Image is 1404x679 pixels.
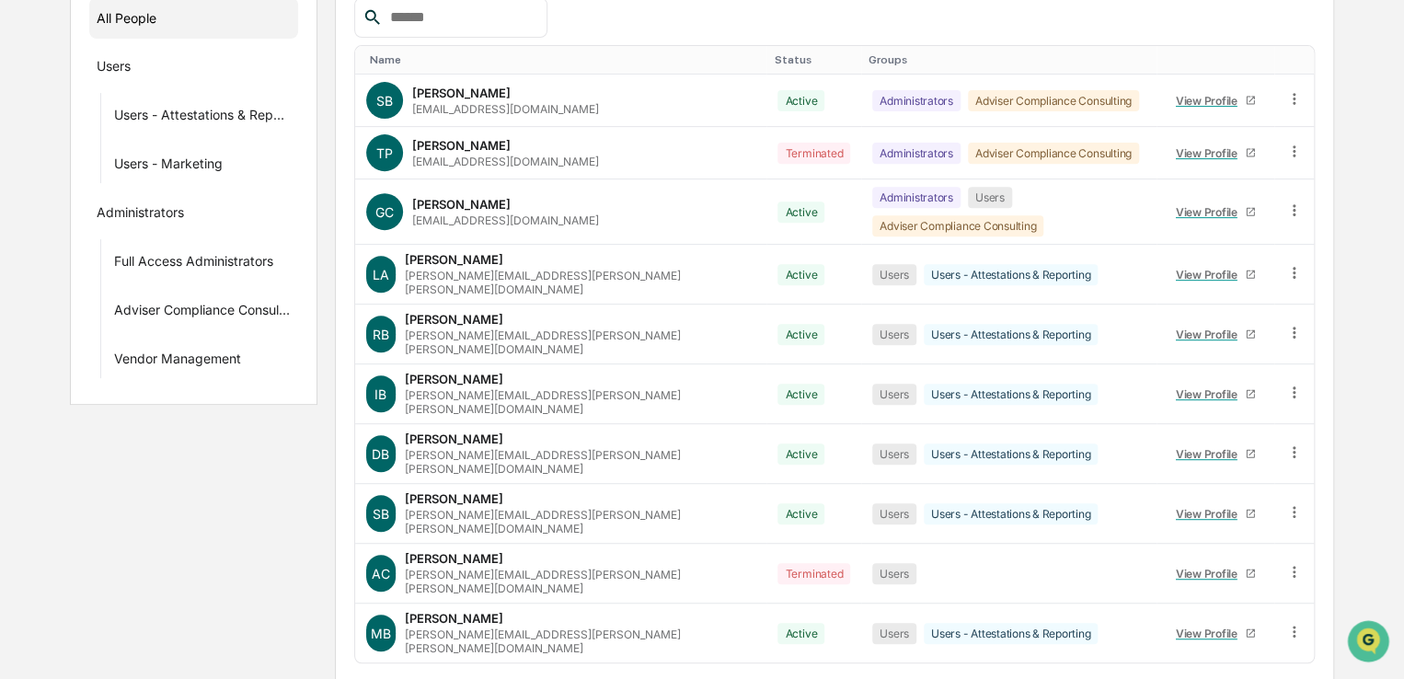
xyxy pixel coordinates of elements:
[924,384,1098,405] div: Users - Attestations & Reporting
[777,201,824,223] div: Active
[1168,86,1263,115] a: View Profile
[412,86,511,100] div: [PERSON_NAME]
[405,551,503,566] div: [PERSON_NAME]
[1176,387,1245,401] div: View Profile
[376,93,393,109] span: SB
[37,267,116,285] span: Data Lookup
[872,623,916,644] div: Users
[1168,619,1263,648] a: View Profile
[1168,559,1263,588] a: View Profile
[1345,618,1395,668] iframe: Open customer support
[412,102,599,116] div: [EMAIL_ADDRESS][DOMAIN_NAME]
[968,143,1139,164] div: Adviser Compliance Consulting
[1168,380,1263,409] a: View Profile
[114,107,291,129] div: Users - Attestations & Reporting
[18,39,335,68] p: How can we help?
[130,311,223,326] a: Powered byPylon
[1168,500,1263,528] a: View Profile
[1176,567,1245,581] div: View Profile
[872,324,916,345] div: Users
[152,232,228,250] span: Attestations
[374,386,386,402] span: IB
[924,623,1098,644] div: Users - Attestations & Reporting
[774,53,854,66] div: Toggle SortBy
[872,90,961,111] div: Administrators
[114,351,241,373] div: Vendor Management
[405,328,756,356] div: [PERSON_NAME][EMAIL_ADDRESS][PERSON_NAME][PERSON_NAME][DOMAIN_NAME]
[412,155,599,168] div: [EMAIL_ADDRESS][DOMAIN_NAME]
[63,159,233,174] div: We're available if you need us!
[133,234,148,248] div: 🗄️
[313,146,335,168] button: Start new chat
[924,443,1098,465] div: Users - Attestations & Reporting
[373,506,389,522] span: SB
[924,264,1098,285] div: Users - Attestations & Reporting
[373,267,389,282] span: LA
[924,503,1098,524] div: Users - Attestations & Reporting
[375,204,394,220] span: GC
[18,269,33,283] div: 🔎
[405,448,756,476] div: [PERSON_NAME][EMAIL_ADDRESS][PERSON_NAME][PERSON_NAME][DOMAIN_NAME]
[405,269,756,296] div: [PERSON_NAME][EMAIL_ADDRESS][PERSON_NAME][PERSON_NAME][DOMAIN_NAME]
[777,143,850,164] div: Terminated
[777,384,824,405] div: Active
[412,138,511,153] div: [PERSON_NAME]
[777,324,824,345] div: Active
[924,324,1098,345] div: Users - Attestations & Reporting
[18,141,52,174] img: 1746055101610-c473b297-6a78-478c-a979-82029cc54cd1
[97,58,131,80] div: Users
[872,384,916,405] div: Users
[1176,268,1245,282] div: View Profile
[405,508,756,535] div: [PERSON_NAME][EMAIL_ADDRESS][PERSON_NAME][PERSON_NAME][DOMAIN_NAME]
[11,224,126,258] a: 🖐️Preclearance
[114,253,273,275] div: Full Access Administrators
[405,312,503,327] div: [PERSON_NAME]
[1168,320,1263,349] a: View Profile
[869,53,1149,66] div: Toggle SortBy
[777,443,824,465] div: Active
[1176,447,1245,461] div: View Profile
[1168,139,1263,167] a: View Profile
[412,213,599,227] div: [EMAIL_ADDRESS][DOMAIN_NAME]
[1176,205,1245,219] div: View Profile
[872,264,916,285] div: Users
[1164,53,1267,66] div: Toggle SortBy
[872,563,916,584] div: Users
[11,259,123,293] a: 🔎Data Lookup
[372,446,389,462] span: DB
[37,232,119,250] span: Preclearance
[1176,328,1245,341] div: View Profile
[872,187,961,208] div: Administrators
[126,224,236,258] a: 🗄️Attestations
[1176,146,1245,160] div: View Profile
[63,141,302,159] div: Start new chat
[872,503,916,524] div: Users
[1168,440,1263,468] a: View Profile
[114,302,291,324] div: Adviser Compliance Consulting
[777,623,824,644] div: Active
[114,155,223,178] div: Users - Marketing
[777,90,824,111] div: Active
[1176,507,1245,521] div: View Profile
[405,388,756,416] div: [PERSON_NAME][EMAIL_ADDRESS][PERSON_NAME][PERSON_NAME][DOMAIN_NAME]
[97,204,184,226] div: Administrators
[405,432,503,446] div: [PERSON_NAME]
[777,503,824,524] div: Active
[405,491,503,506] div: [PERSON_NAME]
[1176,627,1245,640] div: View Profile
[968,187,1012,208] div: Users
[968,90,1139,111] div: Adviser Compliance Consulting
[1168,260,1263,289] a: View Profile
[412,197,511,212] div: [PERSON_NAME]
[373,327,389,342] span: RB
[405,252,503,267] div: [PERSON_NAME]
[376,145,393,161] span: TP
[405,568,756,595] div: [PERSON_NAME][EMAIL_ADDRESS][PERSON_NAME][PERSON_NAME][DOMAIN_NAME]
[872,215,1043,236] div: Adviser Compliance Consulting
[1168,198,1263,226] a: View Profile
[777,563,850,584] div: Terminated
[405,372,503,386] div: [PERSON_NAME]
[405,627,756,655] div: [PERSON_NAME][EMAIL_ADDRESS][PERSON_NAME][PERSON_NAME][DOMAIN_NAME]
